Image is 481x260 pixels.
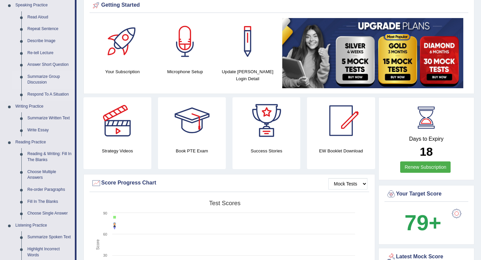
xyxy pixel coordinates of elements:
a: Choose Multiple Answers [24,166,75,184]
tspan: Test scores [209,200,240,207]
a: Answer Short Question [24,59,75,71]
div: Getting Started [91,0,467,10]
a: Listening Practice [12,220,75,232]
a: Fill In The Blanks [24,196,75,208]
h4: Your Subscription [95,68,150,75]
a: Summarize Group Discussion [24,71,75,89]
text: 30 [103,253,107,257]
text: 60 [103,232,107,236]
h4: Days to Expiry [386,136,467,142]
a: Summarize Written Text [24,112,75,124]
a: Write Essay [24,124,75,136]
img: small5.jpg [282,18,463,88]
a: Repeat Sentence [24,23,75,35]
a: Summarize Spoken Text [24,231,75,243]
tspan: Score [96,239,100,250]
a: Re-tell Lecture [24,47,75,59]
h4: Strategy Videos [84,147,151,154]
h4: Success Stories [232,147,300,154]
div: Your Target Score [386,189,467,199]
b: 79+ [405,211,441,235]
a: Respond To A Situation [24,89,75,101]
b: 18 [420,145,433,158]
a: Read Aloud [24,11,75,23]
h4: Book PTE Exam [158,147,226,154]
text: 90 [103,211,107,215]
a: Reading Practice [12,136,75,148]
a: Choose Single Answer [24,208,75,220]
h4: EW Booklet Download [307,147,375,154]
a: Writing Practice [12,101,75,113]
a: Reading & Writing: Fill In The Blanks [24,148,75,166]
h4: Update [PERSON_NAME] Login Detail [220,68,276,82]
h4: Microphone Setup [157,68,213,75]
a: Re-order Paragraphs [24,184,75,196]
a: Describe Image [24,35,75,47]
a: Renew Subscription [400,161,451,173]
div: Score Progress Chart [91,178,367,188]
